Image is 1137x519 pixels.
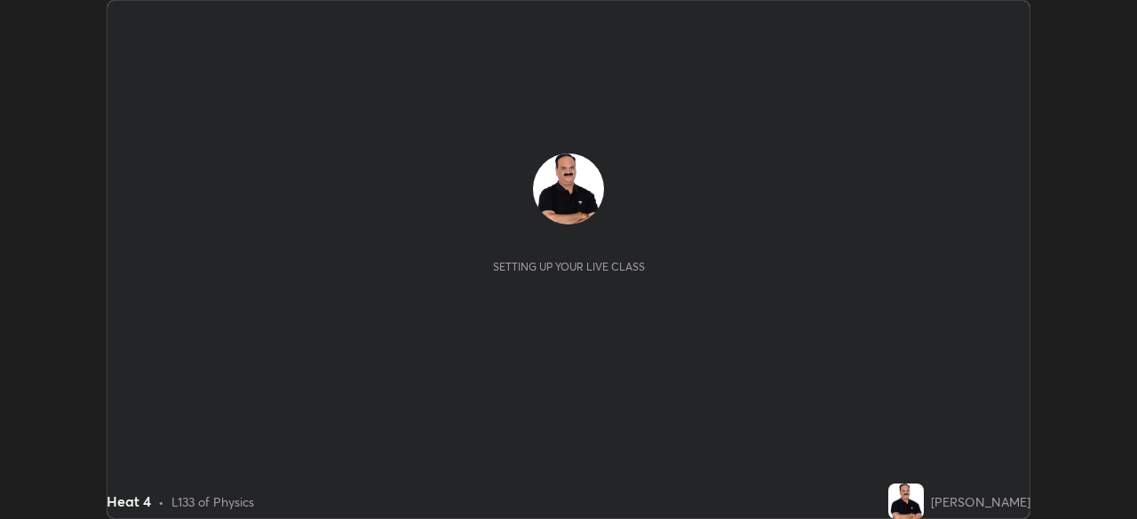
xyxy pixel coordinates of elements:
div: Setting up your live class [493,260,645,273]
div: Heat 4 [107,491,151,512]
img: 605ba8bc909545269ef7945e2730f7c4.jpg [888,484,924,519]
div: • [158,492,164,511]
div: [PERSON_NAME] [931,492,1030,511]
div: L133 of Physics [171,492,254,511]
img: 605ba8bc909545269ef7945e2730f7c4.jpg [533,153,604,224]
